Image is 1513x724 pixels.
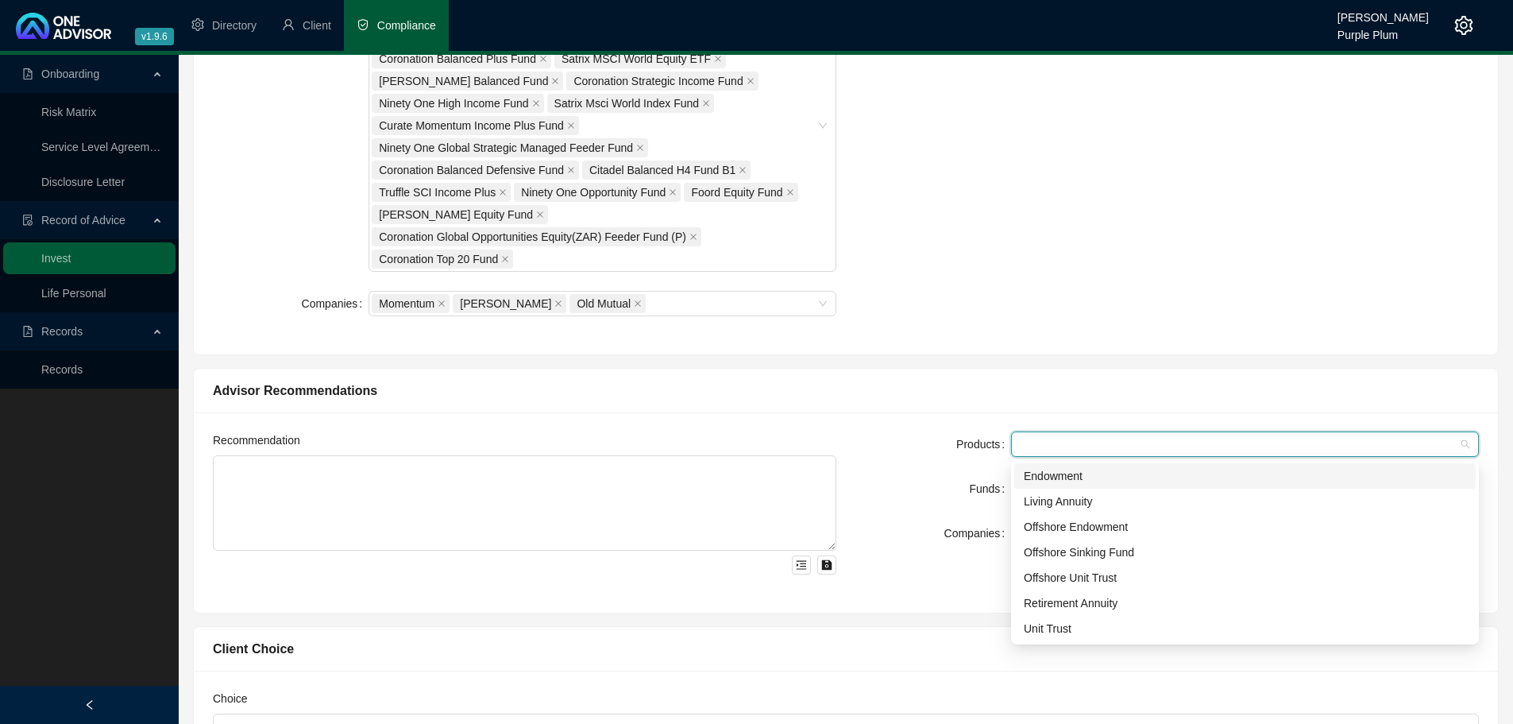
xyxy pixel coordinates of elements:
[501,255,509,263] span: close
[372,294,450,313] span: Momentum
[213,381,1479,401] div: Advisor Recommendations
[22,68,33,79] span: file-pdf
[303,19,331,32] span: Client
[582,161,751,180] span: Citadel Balanced H4 Fund B1
[702,99,710,107] span: close
[636,144,644,152] span: close
[569,294,646,313] span: Old Mutual
[554,95,700,112] span: Satrix Msci World Index Fund
[1014,565,1476,590] div: Offshore Unit Trust
[213,690,258,707] label: Choice
[669,188,677,196] span: close
[689,233,697,241] span: close
[691,184,782,201] span: Foord Equity Fund
[372,72,563,91] span: Allan Gray Balanced Fund
[562,50,711,68] span: Satrix MSCI World Equity ETF
[84,699,95,710] span: left
[1024,620,1466,637] div: Unit Trust
[41,252,71,265] a: Invest
[573,72,743,90] span: Coronation Strategic Income Fund
[379,295,434,312] span: Momentum
[577,295,631,312] span: Old Mutual
[372,205,548,224] span: Allan Gray Equity Fund
[1014,489,1476,514] div: Living Annuity
[41,325,83,338] span: Records
[567,166,575,174] span: close
[372,250,513,269] span: Coronation Top 20 Fund
[956,432,1011,457] label: Products
[821,559,832,571] span: save
[372,138,648,157] span: Ninety One Global Strategic Managed Feeder Fund
[213,639,1479,659] div: Client Choice
[1014,590,1476,616] div: Retirement Annuity
[379,228,686,246] span: Coronation Global Opportunities Equity(ZAR) Feeder Fund (P)
[1454,16,1473,35] span: setting
[22,215,33,226] span: file-done
[191,18,204,31] span: setting
[22,326,33,337] span: file-pdf
[1014,616,1476,641] div: Unit Trust
[41,106,96,118] a: Risk Matrix
[41,287,106,300] a: Life Personal
[1024,467,1466,485] div: Endowment
[634,300,642,308] span: close
[372,49,551,68] span: Coronation Balanced Plus Fund
[589,161,735,179] span: Citadel Balanced H4 Fund B1
[567,122,575,130] span: close
[41,214,125,226] span: Record of Advice
[379,95,528,112] span: Ninety One High Income Fund
[372,161,579,180] span: Coronation Balanced Defensive Fund
[1024,544,1466,561] div: Offshore Sinking Fund
[739,166,747,174] span: close
[786,188,794,196] span: close
[521,184,666,201] span: Ninety One Opportunity Fund
[684,183,797,202] span: Foord Equity Fund
[1014,463,1476,489] div: Endowment
[379,250,498,268] span: Coronation Top 20 Fund
[379,117,564,134] span: Curate Momentum Income Plus Fund
[379,184,496,201] span: Truffle SCI Income Plus
[379,72,548,90] span: [PERSON_NAME] Balanced Fund
[212,19,257,32] span: Directory
[1024,594,1466,612] div: Retirement Annuity
[1337,21,1429,39] div: Purple Plum
[213,432,311,449] label: Recommendation
[536,211,544,219] span: close
[372,183,511,202] span: Truffle SCI Income Plus
[302,291,369,316] label: Companies
[41,363,83,376] a: Records
[372,116,579,135] span: Curate Momentum Income Plus Fund
[1337,4,1429,21] div: [PERSON_NAME]
[135,28,174,45] span: v1.9.6
[1014,540,1476,565] div: Offshore Sinking Fund
[460,295,551,312] span: [PERSON_NAME]
[377,19,436,32] span: Compliance
[282,18,295,31] span: user
[499,188,507,196] span: close
[532,99,540,107] span: close
[41,141,165,153] a: Service Level Agreement
[379,206,533,223] span: [PERSON_NAME] Equity Fund
[1024,569,1466,587] div: Offshore Unit Trust
[379,139,633,157] span: Ninety One Global Strategic Managed Feeder Fund
[41,176,125,188] a: Disclosure Letter
[566,72,758,91] span: Coronation Strategic Income Fund
[547,94,715,113] span: Satrix Msci World Index Fund
[747,77,755,85] span: close
[514,183,681,202] span: Ninety One Opportunity Fund
[379,50,536,68] span: Coronation Balanced Plus Fund
[944,521,1012,546] label: Companies
[554,49,726,68] span: Satrix MSCI World Equity ETF
[969,476,1011,501] label: Funds
[554,300,562,308] span: close
[372,94,543,113] span: Ninety One High Income Fund
[41,68,99,80] span: Onboarding
[1014,514,1476,540] div: Offshore Endowment
[453,294,566,313] span: Allan Gray
[16,13,111,39] img: 2df55531c6924b55f21c4cf5d4484680-logo-light.svg
[551,77,559,85] span: close
[1024,518,1466,536] div: Offshore Endowment
[714,55,722,63] span: close
[539,55,547,63] span: close
[1024,493,1466,510] div: Living Annuity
